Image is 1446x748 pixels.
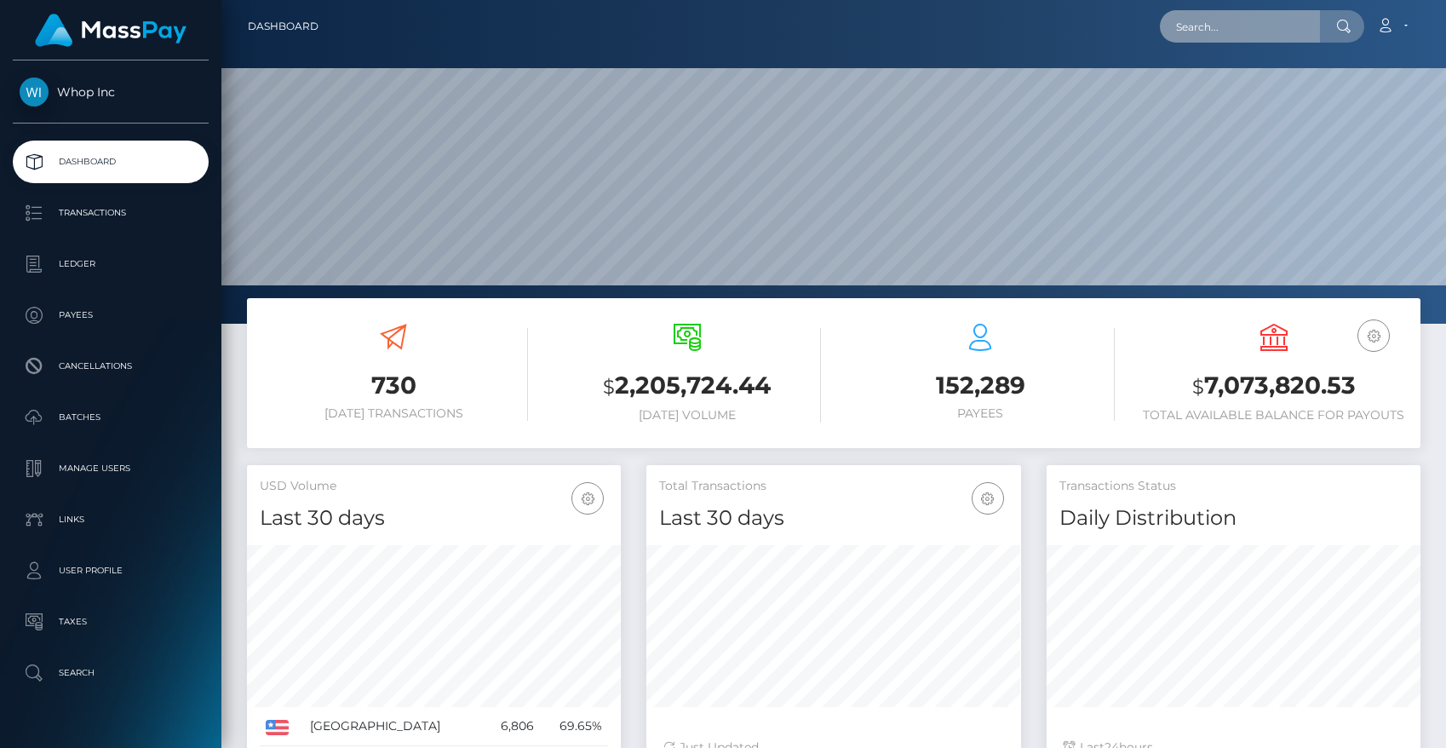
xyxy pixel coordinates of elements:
h5: Total Transactions [659,478,1007,495]
h3: 152,289 [846,369,1115,402]
a: Search [13,652,209,694]
img: US.png [266,720,289,735]
small: $ [603,375,615,399]
small: $ [1192,375,1204,399]
a: Manage Users [13,447,209,490]
a: Dashboard [248,9,318,44]
img: Whop Inc [20,78,49,106]
h4: Last 30 days [659,503,1007,533]
h6: Payees [846,406,1115,421]
h6: [DATE] Transactions [260,406,528,421]
a: Dashboard [13,141,209,183]
a: Payees [13,294,209,337]
h4: Last 30 days [260,503,608,533]
h3: 2,205,724.44 [554,369,822,404]
input: Search... [1160,10,1320,43]
h3: 730 [260,369,528,402]
img: MassPay Logo [35,14,186,47]
h6: Total Available Balance for Payouts [1140,408,1409,423]
span: Whop Inc [13,84,209,100]
p: Cancellations [20,354,202,379]
a: User Profile [13,549,209,592]
p: Links [20,507,202,532]
p: User Profile [20,558,202,584]
a: Links [13,498,209,541]
a: Transactions [13,192,209,234]
a: Batches [13,396,209,439]
p: Transactions [20,200,202,226]
h5: USD Volume [260,478,608,495]
td: 6,806 [483,707,540,746]
p: Batches [20,405,202,430]
td: 69.65% [540,707,609,746]
p: Ledger [20,251,202,277]
a: Cancellations [13,345,209,388]
p: Payees [20,302,202,328]
p: Dashboard [20,149,202,175]
h5: Transactions Status [1059,478,1408,495]
p: Search [20,660,202,686]
p: Taxes [20,609,202,635]
p: Manage Users [20,456,202,481]
a: Taxes [13,601,209,643]
h3: 7,073,820.53 [1140,369,1409,404]
h4: Daily Distribution [1059,503,1408,533]
td: [GEOGRAPHIC_DATA] [304,707,483,746]
a: Ledger [13,243,209,285]
h6: [DATE] Volume [554,408,822,423]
